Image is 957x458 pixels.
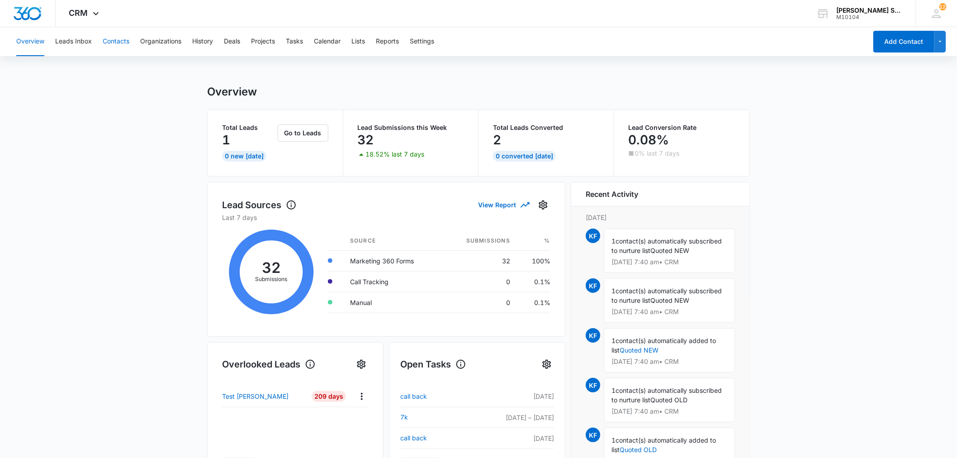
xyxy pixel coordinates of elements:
[620,446,657,453] a: Quoted OLD
[586,278,600,293] span: KF
[103,27,129,56] button: Contacts
[611,436,616,444] span: 1
[611,237,616,245] span: 1
[312,391,346,402] div: 209 Days
[55,27,92,56] button: Leads Inbox
[493,124,599,131] p: Total Leads Converted
[400,412,455,423] a: 7k
[611,337,716,354] span: contact(s) automatically added to list
[493,133,501,147] p: 2
[222,198,297,212] h1: Lead Sources
[222,133,230,147] p: 1
[443,231,517,251] th: Submissions
[611,237,722,254] span: contact(s) automatically subscribed to nurture list
[443,292,517,313] td: 0
[586,189,638,200] h6: Recent Activity
[586,213,735,222] p: [DATE]
[536,198,550,212] button: Settings
[222,213,550,222] p: Last 7 days
[455,391,554,401] p: [DATE]
[493,151,556,162] div: 0 Converted [DATE]
[140,27,181,56] button: Organizations
[620,346,659,354] a: Quoted NEW
[358,124,464,131] p: Lead Submissions this Week
[611,386,722,404] span: contact(s) automatically subscribed to nurture list
[351,27,365,56] button: Lists
[343,292,443,313] td: Manual
[611,408,727,415] p: [DATE] 7:40 am • CRM
[16,27,44,56] button: Overview
[343,250,443,271] td: Marketing 360 Forms
[443,271,517,292] td: 0
[517,292,550,313] td: 0.1%
[278,124,328,142] button: Go to Leads
[629,133,669,147] p: 0.08%
[635,150,680,157] p: 0% last 7 days
[517,271,550,292] td: 0.1%
[400,391,455,402] a: call back
[650,247,689,254] span: Quoted NEW
[650,396,687,404] span: Quoted OLD
[400,358,466,371] h1: Open Tasks
[192,27,213,56] button: History
[939,3,947,10] div: notifications count
[455,434,554,443] p: [DATE]
[343,271,443,292] td: Call Tracking
[629,124,735,131] p: Lead Conversion Rate
[358,133,374,147] p: 32
[837,7,903,14] div: account name
[376,27,399,56] button: Reports
[278,129,328,137] a: Go to Leads
[251,27,275,56] button: Projects
[355,389,369,403] button: Actions
[314,27,341,56] button: Calendar
[586,378,600,392] span: KF
[455,413,554,422] p: [DATE] – [DATE]
[611,337,616,344] span: 1
[222,391,289,401] p: Test [PERSON_NAME]
[586,229,600,243] span: KF
[410,27,434,56] button: Settings
[443,250,517,271] td: 32
[540,357,554,372] button: Settings
[611,287,616,295] span: 1
[517,250,550,271] td: 100%
[343,231,443,251] th: Source
[366,151,425,157] p: 18.52% last 7 days
[837,14,903,20] div: account id
[586,328,600,343] span: KF
[400,433,455,444] a: call back
[478,197,529,213] button: View Report
[224,27,240,56] button: Deals
[586,428,600,442] span: KF
[611,259,727,265] p: [DATE] 7:40 am • CRM
[222,391,307,401] a: Test [PERSON_NAME]
[650,296,689,304] span: Quoted NEW
[354,357,369,372] button: Settings
[222,151,266,162] div: 0 New [DATE]
[939,3,947,10] span: 125
[611,309,727,315] p: [DATE] 7:40 am • CRM
[517,231,550,251] th: %
[286,27,303,56] button: Tasks
[222,124,276,131] p: Total Leads
[222,358,316,371] h1: Overlooked Leads
[611,436,716,453] span: contact(s) automatically added to list
[611,287,722,304] span: contact(s) automatically subscribed to nurture list
[69,8,88,18] span: CRM
[873,31,934,52] button: Add Contact
[207,85,257,99] h1: Overview
[611,386,616,394] span: 1
[611,358,727,365] p: [DATE] 7:40 am • CRM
